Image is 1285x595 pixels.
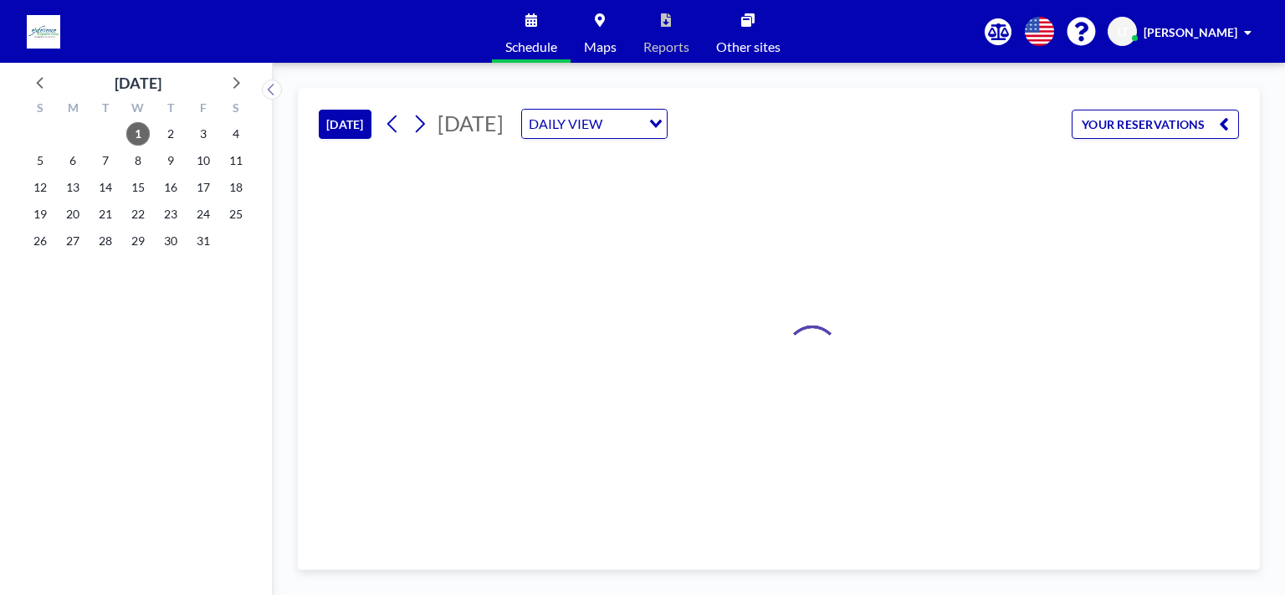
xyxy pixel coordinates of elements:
span: Saturday, October 11, 2025 [224,149,248,172]
button: YOUR RESERVATIONS [1072,110,1239,139]
span: Wednesday, October 22, 2025 [126,203,150,226]
span: Wednesday, October 8, 2025 [126,149,150,172]
span: Sunday, October 26, 2025 [28,229,52,253]
div: T [90,99,122,121]
span: Thursday, October 2, 2025 [159,122,182,146]
div: Search for option [522,110,667,138]
span: DAILY VIEW [525,113,606,135]
div: F [187,99,219,121]
span: Thursday, October 23, 2025 [159,203,182,226]
span: Friday, October 24, 2025 [192,203,215,226]
span: Thursday, October 9, 2025 [159,149,182,172]
div: M [57,99,90,121]
span: Tuesday, October 21, 2025 [94,203,117,226]
span: Monday, October 27, 2025 [61,229,84,253]
span: Saturday, October 18, 2025 [224,176,248,199]
img: organization-logo [27,15,60,49]
span: Friday, October 17, 2025 [192,176,215,199]
span: Saturday, October 25, 2025 [224,203,248,226]
span: Sunday, October 19, 2025 [28,203,52,226]
span: Sunday, October 12, 2025 [28,176,52,199]
div: [DATE] [115,71,161,95]
span: Maps [584,40,617,54]
div: S [219,99,252,121]
span: Schedule [505,40,557,54]
input: Search for option [607,113,639,135]
span: Wednesday, October 1, 2025 [126,122,150,146]
span: Tuesday, October 7, 2025 [94,149,117,172]
span: Wednesday, October 15, 2025 [126,176,150,199]
span: [PERSON_NAME] [1144,25,1237,39]
span: Friday, October 10, 2025 [192,149,215,172]
div: S [24,99,57,121]
span: Reports [643,40,689,54]
span: Monday, October 13, 2025 [61,176,84,199]
span: Monday, October 20, 2025 [61,203,84,226]
span: Friday, October 3, 2025 [192,122,215,146]
span: Thursday, October 30, 2025 [159,229,182,253]
span: Wednesday, October 29, 2025 [126,229,150,253]
span: [DATE] [438,110,504,136]
button: [DATE] [319,110,371,139]
span: Tuesday, October 14, 2025 [94,176,117,199]
span: Monday, October 6, 2025 [61,149,84,172]
div: T [154,99,187,121]
div: W [122,99,155,121]
span: Friday, October 31, 2025 [192,229,215,253]
span: Saturday, October 4, 2025 [224,122,248,146]
span: Sunday, October 5, 2025 [28,149,52,172]
span: LT [1117,24,1129,39]
span: Thursday, October 16, 2025 [159,176,182,199]
span: Tuesday, October 28, 2025 [94,229,117,253]
span: Other sites [716,40,781,54]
